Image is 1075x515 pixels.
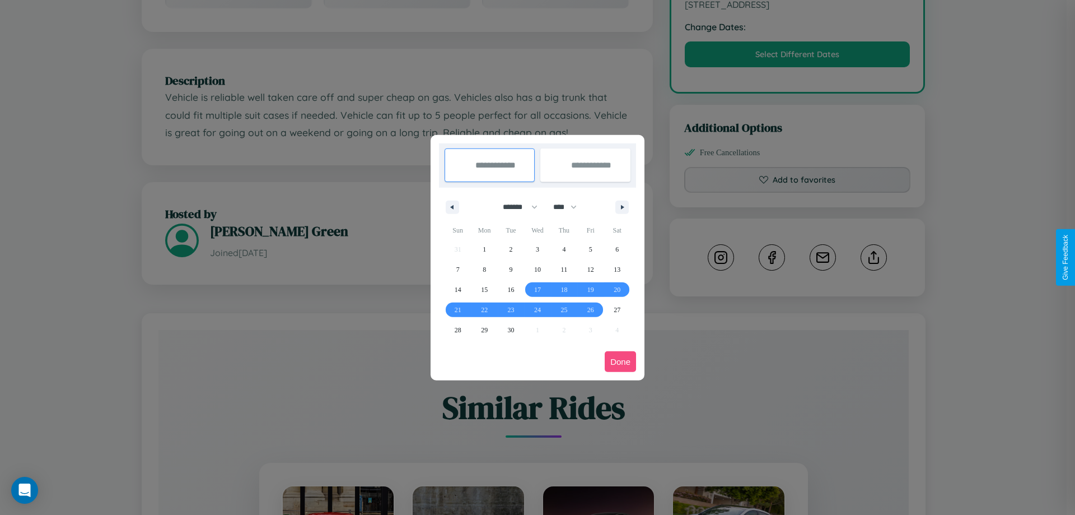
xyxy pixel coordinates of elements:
[445,320,471,340] button: 28
[587,259,594,280] span: 12
[604,259,630,280] button: 13
[604,300,630,320] button: 27
[471,259,497,280] button: 8
[455,300,461,320] span: 21
[604,221,630,239] span: Sat
[615,239,619,259] span: 6
[577,280,604,300] button: 19
[561,259,568,280] span: 11
[455,320,461,340] span: 28
[536,239,539,259] span: 3
[481,320,488,340] span: 29
[471,280,497,300] button: 15
[471,320,497,340] button: 29
[562,239,565,259] span: 4
[551,239,577,259] button: 4
[524,221,550,239] span: Wed
[589,239,592,259] span: 5
[508,320,515,340] span: 30
[445,221,471,239] span: Sun
[498,259,524,280] button: 9
[508,280,515,300] span: 16
[498,320,524,340] button: 30
[577,239,604,259] button: 5
[614,259,620,280] span: 13
[551,259,577,280] button: 11
[577,300,604,320] button: 26
[498,280,524,300] button: 16
[483,259,486,280] span: 8
[577,259,604,280] button: 12
[455,280,461,300] span: 14
[445,259,471,280] button: 7
[11,477,38,504] div: Open Intercom Messenger
[560,300,567,320] span: 25
[445,280,471,300] button: 14
[498,300,524,320] button: 23
[471,239,497,259] button: 1
[534,280,541,300] span: 17
[481,280,488,300] span: 15
[456,259,460,280] span: 7
[577,221,604,239] span: Fri
[587,300,594,320] span: 26
[1062,235,1069,280] div: Give Feedback
[510,259,513,280] span: 9
[524,259,550,280] button: 10
[604,239,630,259] button: 6
[614,280,620,300] span: 20
[481,300,488,320] span: 22
[445,300,471,320] button: 21
[604,280,630,300] button: 20
[551,300,577,320] button: 25
[551,280,577,300] button: 18
[524,239,550,259] button: 3
[524,280,550,300] button: 17
[534,300,541,320] span: 24
[483,239,486,259] span: 1
[587,280,594,300] span: 19
[551,221,577,239] span: Thu
[605,351,636,372] button: Done
[510,239,513,259] span: 2
[534,259,541,280] span: 10
[614,300,620,320] span: 27
[471,300,497,320] button: 22
[508,300,515,320] span: 23
[560,280,567,300] span: 18
[498,221,524,239] span: Tue
[471,221,497,239] span: Mon
[524,300,550,320] button: 24
[498,239,524,259] button: 2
